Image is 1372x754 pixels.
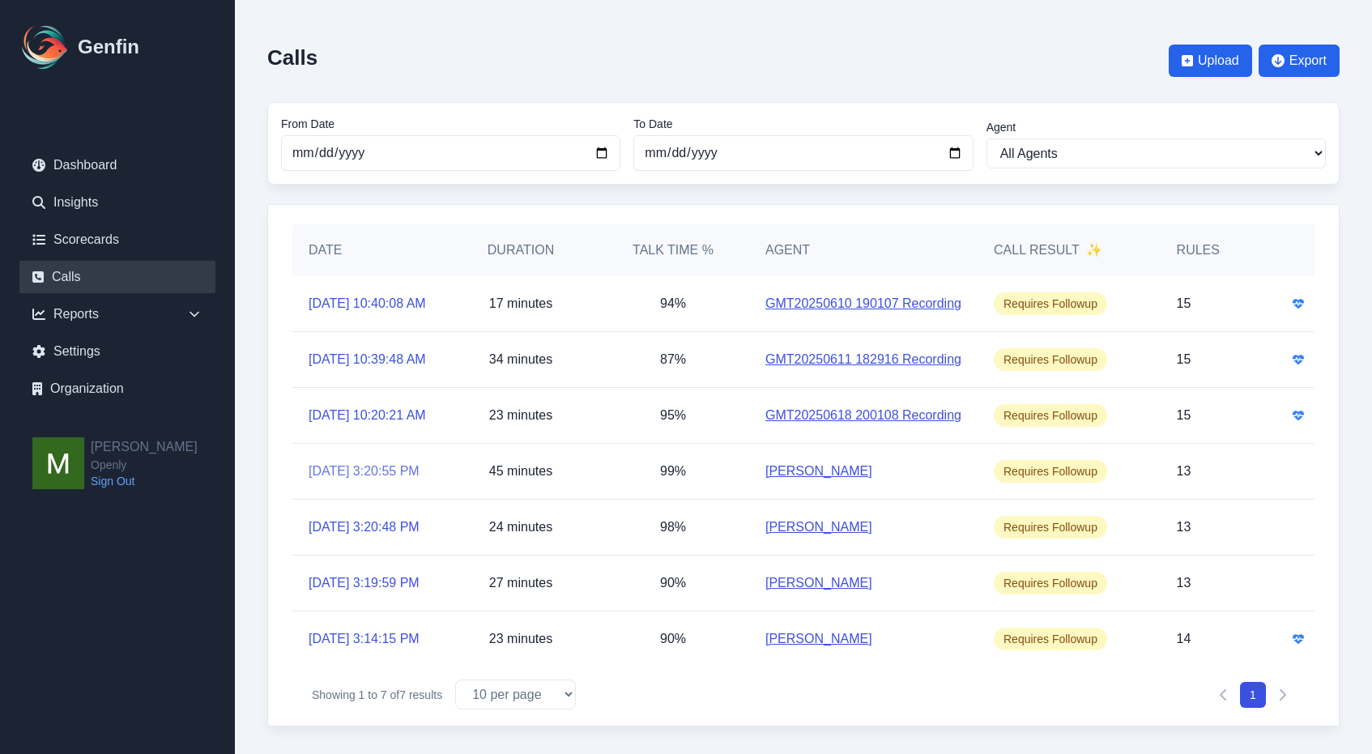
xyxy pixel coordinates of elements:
a: [DATE] 3:14:15 PM [309,629,420,649]
a: Calls [19,261,215,293]
p: 23 minutes [489,406,552,425]
p: 15 [1177,350,1191,369]
a: Organization [19,373,215,405]
span: Requires Followup [994,348,1107,371]
div: Reports [19,298,215,330]
a: [PERSON_NAME] [765,573,872,593]
p: 95% [660,406,686,425]
p: 90% [660,573,686,593]
h5: Duration [461,241,581,260]
a: Insights [19,186,215,219]
a: [DATE] 3:20:55 PM [309,462,420,481]
a: GMT20250618 200108 Recording [765,406,961,425]
a: [PERSON_NAME] [765,629,872,649]
p: 90% [660,629,686,649]
span: 7 [399,688,406,701]
a: GMT20250610 190107 Recording [765,294,961,313]
span: Requires Followup [994,404,1107,427]
span: 1 [359,688,365,701]
a: GMT20250611 182916 Recording [765,350,961,369]
p: 14 [1177,629,1191,649]
p: 13 [1177,462,1191,481]
a: Settings [19,335,215,368]
span: Requires Followup [994,516,1107,539]
h5: Call Result [994,241,1102,260]
span: Upload [1198,51,1239,70]
p: 23 minutes [489,629,552,649]
h5: Talk Time % [613,241,733,260]
p: 94% [660,294,686,313]
span: Requires Followup [994,628,1107,650]
p: 87% [660,350,686,369]
a: [DATE] 3:20:48 PM [309,518,420,537]
span: 7 [381,688,387,701]
span: Export [1289,51,1327,70]
h1: Genfin [78,34,139,60]
span: Requires Followup [994,292,1107,315]
span: Openly [91,457,198,473]
button: Upload [1169,45,1252,77]
p: 15 [1177,406,1191,425]
span: ✨ [1086,241,1102,260]
a: [DATE] 10:20:21 AM [309,406,426,425]
p: Showing to of results [312,687,442,703]
a: Sign Out [91,473,198,489]
p: 13 [1177,518,1191,537]
label: Agent [986,119,1326,135]
label: To Date [633,116,973,132]
img: Mike Acquaviva [32,437,84,489]
a: Scorecards [19,224,215,256]
p: 27 minutes [489,573,552,593]
p: 15 [1177,294,1191,313]
a: [DATE] 10:40:08 AM [309,294,426,313]
img: Logo [19,21,71,73]
a: [PERSON_NAME] [765,518,872,537]
p: 45 minutes [489,462,552,481]
h5: Agent [765,241,810,260]
a: Dashboard [19,149,215,181]
p: 98% [660,518,686,537]
span: Requires Followup [994,460,1107,483]
p: 34 minutes [489,350,552,369]
p: 17 minutes [489,294,552,313]
p: 99% [660,462,686,481]
p: 24 minutes [489,518,552,537]
button: 1 [1240,682,1266,708]
a: [DATE] 10:39:48 AM [309,350,426,369]
h2: Calls [267,45,317,70]
p: 13 [1177,573,1191,593]
span: Requires Followup [994,572,1107,594]
a: [PERSON_NAME] [765,462,872,481]
a: [DATE] 3:19:59 PM [309,573,420,593]
h5: Date [309,241,428,260]
label: From Date [281,116,620,132]
h2: [PERSON_NAME] [91,437,198,457]
nav: Pagination [1211,682,1295,708]
button: Export [1259,45,1340,77]
h5: Rules [1177,241,1220,260]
